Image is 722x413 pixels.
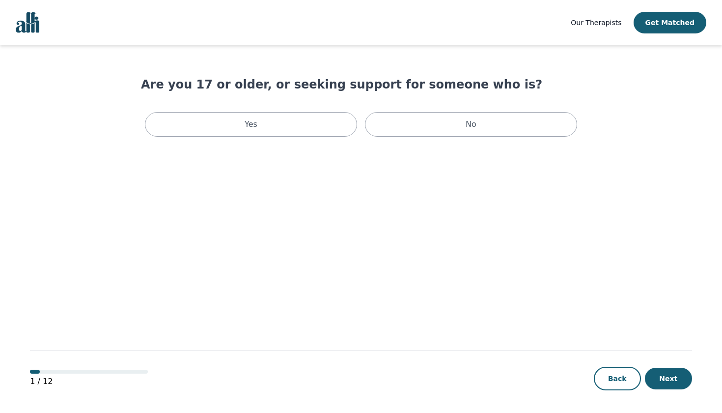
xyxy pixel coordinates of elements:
[141,77,581,92] h1: Are you 17 or older, or seeking support for someone who is?
[645,368,692,389] button: Next
[245,118,257,130] p: Yes
[30,376,148,387] p: 1 / 12
[16,12,39,33] img: alli logo
[571,17,621,29] a: Our Therapists
[466,118,476,130] p: No
[594,367,641,390] button: Back
[571,19,621,27] span: Our Therapists
[634,12,706,33] button: Get Matched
